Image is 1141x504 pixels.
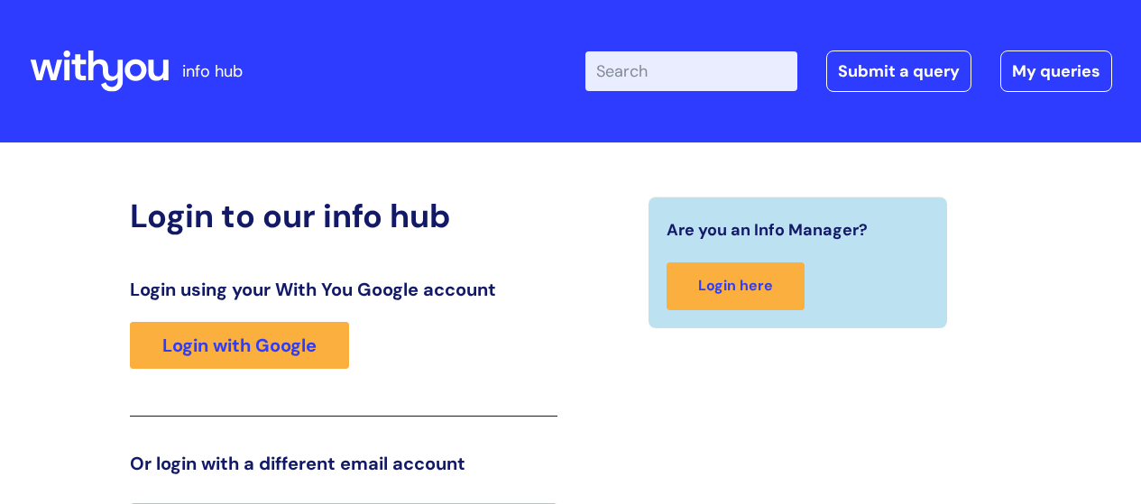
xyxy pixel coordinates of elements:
[130,197,557,235] h2: Login to our info hub
[130,279,557,300] h3: Login using your With You Google account
[130,453,557,474] h3: Or login with a different email account
[1000,50,1112,92] a: My queries
[826,50,971,92] a: Submit a query
[667,262,805,310] a: Login here
[585,51,797,91] input: Search
[130,322,349,369] a: Login with Google
[667,215,868,244] span: Are you an Info Manager?
[182,57,243,86] p: info hub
